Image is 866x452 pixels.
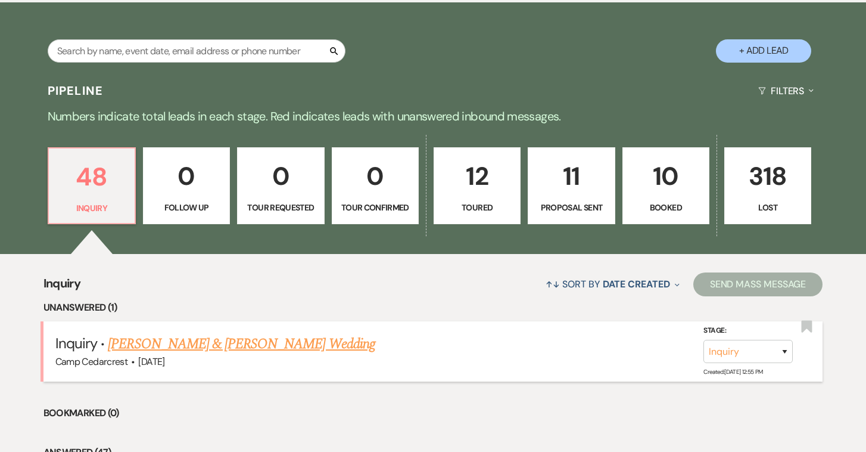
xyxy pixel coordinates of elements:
[622,147,709,225] a: 10Booked
[703,368,762,376] span: Created: [DATE] 12:55 PM
[434,147,521,225] a: 12Toured
[528,147,615,225] a: 11Proposal Sent
[143,147,230,225] a: 0Follow Up
[603,278,670,290] span: Date Created
[535,201,607,214] p: Proposal Sent
[245,201,316,214] p: Tour Requested
[753,75,818,107] button: Filters
[693,273,823,296] button: Send Mass Message
[43,300,823,315] li: Unanswered (1)
[732,156,803,196] p: 318
[56,202,127,215] p: Inquiry
[703,324,793,338] label: Stage:
[716,39,811,63] button: + Add Lead
[48,82,104,99] h3: Pipeline
[151,156,222,196] p: 0
[441,156,513,196] p: 12
[339,201,411,214] p: Tour Confirmed
[138,355,164,368] span: [DATE]
[541,268,684,300] button: Sort By Date Created
[48,147,136,225] a: 48Inquiry
[48,39,345,63] input: Search by name, event date, email address or phone number
[724,147,811,225] a: 318Lost
[245,156,316,196] p: 0
[332,147,419,225] a: 0Tour Confirmed
[151,201,222,214] p: Follow Up
[732,201,803,214] p: Lost
[441,201,513,214] p: Toured
[237,147,324,225] a: 0Tour Requested
[43,405,823,421] li: Bookmarked (0)
[339,156,411,196] p: 0
[4,107,862,126] p: Numbers indicate total leads in each stage. Red indicates leads with unanswered inbound messages.
[535,156,607,196] p: 11
[546,278,560,290] span: ↑↓
[55,355,127,368] span: Camp Cedarcrest
[108,333,375,355] a: [PERSON_NAME] & [PERSON_NAME] Wedding
[630,156,702,196] p: 10
[56,157,127,197] p: 48
[630,201,702,214] p: Booked
[43,274,81,300] span: Inquiry
[55,334,97,352] span: Inquiry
